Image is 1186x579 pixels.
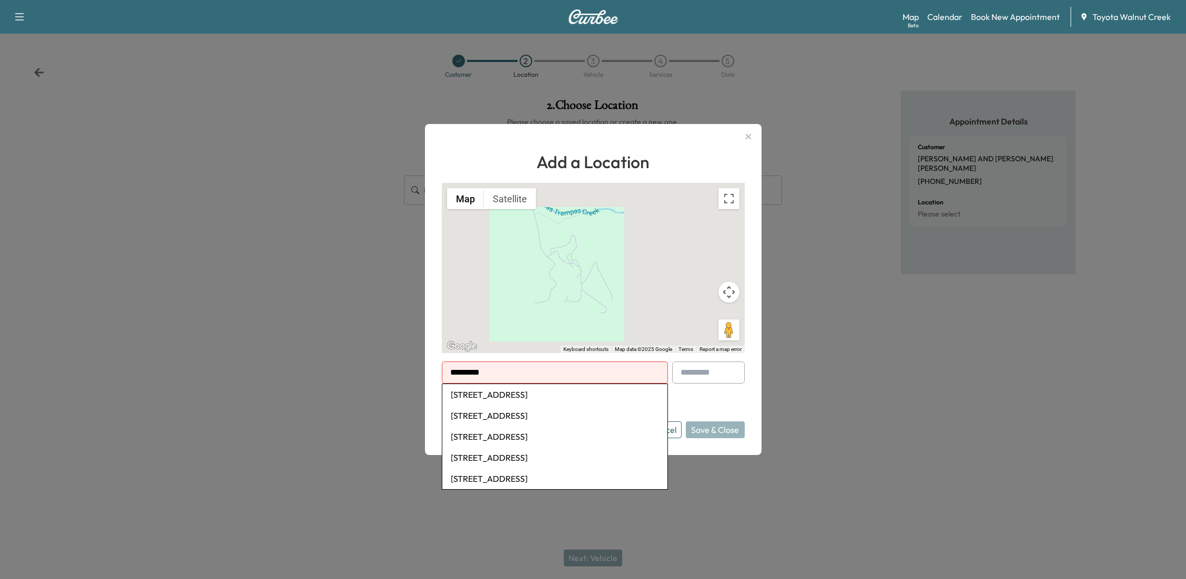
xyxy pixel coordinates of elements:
[615,346,672,352] span: Map data ©2025 Google
[442,426,667,447] li: [STREET_ADDRESS]
[971,11,1060,23] a: Book New Appointment
[442,405,667,426] li: [STREET_ADDRESS]
[444,339,479,353] img: Google
[1092,11,1171,23] span: Toyota Walnut Creek
[442,447,667,468] li: [STREET_ADDRESS]
[442,149,745,174] h1: Add a Location
[447,188,484,209] button: Show street map
[927,11,962,23] a: Calendar
[700,346,742,352] a: Report a map error
[903,11,919,23] a: MapBeta
[678,346,693,352] a: Terms (opens in new tab)
[442,384,667,405] li: [STREET_ADDRESS]
[442,468,667,489] li: [STREET_ADDRESS]
[718,188,739,209] button: Toggle fullscreen view
[444,339,479,353] a: Open this area in Google Maps (opens a new window)
[563,346,609,353] button: Keyboard shortcuts
[718,319,739,340] button: Drag Pegman onto the map to open Street View
[718,282,739,303] button: Map camera controls
[568,9,619,24] img: Curbee Logo
[484,188,536,209] button: Show satellite imagery
[908,22,919,29] div: Beta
